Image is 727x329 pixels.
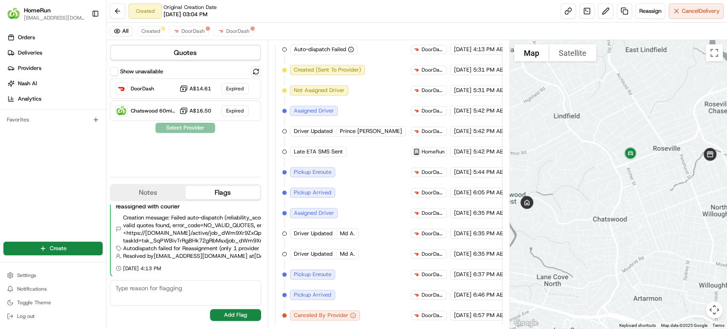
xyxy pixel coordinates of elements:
[682,7,720,15] span: Cancel Delivery
[17,313,34,320] span: Log out
[422,210,445,216] span: DoorDash
[123,265,161,272] span: [DATE] 4:13 PM
[473,209,509,217] span: 6:35 PM AEST
[50,245,66,252] span: Create
[116,83,127,94] img: DoorDash
[294,168,331,176] span: Pickup Enroute
[120,68,163,75] label: Show unavailable
[294,271,331,278] span: Pickup Enroute
[454,230,471,237] span: [DATE]
[473,230,509,237] span: 6:35 PM AEST
[706,44,723,61] button: Toggle fullscreen view
[473,189,509,196] span: 6:05 PM AEST
[294,107,334,115] span: Assigned Driver
[413,128,420,135] img: doordash_logo_v2.png
[3,297,103,309] button: Toggle Theme
[221,105,249,116] div: Expired
[473,250,509,258] span: 6:35 PM AEST
[454,107,471,115] span: [DATE]
[294,230,333,237] span: Driver Updated
[549,44,596,61] button: Show satellite imagery
[413,107,420,114] img: doordash_logo_v2.png
[164,4,217,11] span: Original Creation Date
[111,46,260,60] button: Quotes
[473,168,509,176] span: 5:44 PM AEST
[185,186,260,199] button: Flags
[340,127,402,135] span: Prince [PERSON_NAME]
[473,87,509,94] span: 5:31 PM AEST
[635,3,665,19] button: Reassign
[422,312,445,319] span: DoorDash
[413,312,420,319] img: doordash_logo_v2.png
[713,323,724,328] a: Terms
[422,251,445,257] span: DoorDash
[190,85,211,92] span: A$14.61
[111,186,185,199] button: Notes
[294,148,343,156] span: Late ETA SMS Sent
[3,3,88,24] button: HomeRunHomeRun[EMAIL_ADDRESS][DOMAIN_NAME]
[181,28,205,35] span: DoorDash
[179,107,211,115] button: A$16.50
[3,269,103,281] button: Settings
[413,189,420,196] img: doordash_logo_v2.png
[413,66,420,73] img: doordash_logo_v2.png
[164,11,207,18] span: [DATE] 03:04 PM
[422,189,445,196] span: DoorDash
[661,323,707,328] span: Map data ©2025 Google
[454,66,471,74] span: [DATE]
[18,64,41,72] span: Providers
[422,107,445,114] span: DoorDash
[473,271,509,278] span: 6:37 PM AEST
[422,87,445,94] span: DoorDash
[3,61,106,75] a: Providers
[7,7,20,20] img: HomeRun
[18,49,42,57] span: Deliveries
[473,148,509,156] span: 5:42 PM AEST
[190,107,211,114] span: A$16.50
[473,107,509,115] span: 5:42 PM AEST
[639,7,661,15] span: Reassign
[221,83,249,94] div: Expired
[116,105,127,116] img: Woolworths Truck
[294,312,348,319] span: Canceled By Provider
[413,251,420,257] img: doordash_logo_v2.png
[473,312,509,319] span: 6:57 PM AEST
[294,250,333,258] span: Driver Updated
[454,168,471,176] span: [DATE]
[422,148,445,155] span: HomeRun
[413,291,420,298] img: doordash_logo_v2.png
[138,26,164,36] button: Created
[214,26,253,36] button: DoorDash
[3,46,106,60] a: Deliveries
[131,107,176,114] span: Chatswood 60min SVPOC
[24,14,85,21] button: [EMAIL_ADDRESS][DOMAIN_NAME]
[141,28,160,35] span: Created
[17,286,47,292] span: Notifications
[454,250,471,258] span: [DATE]
[454,46,471,53] span: [DATE]
[619,323,656,329] button: Keyboard shortcuts
[294,46,346,53] span: Auto-dispatch Failed
[18,34,35,41] span: Orders
[454,312,471,319] span: [DATE]
[514,44,549,61] button: Show street map
[294,209,334,217] span: Assigned Driver
[454,87,471,94] span: [DATE]
[173,28,180,35] img: doordash_logo_v2.png
[3,283,103,295] button: Notifications
[18,95,41,103] span: Analytics
[17,272,36,279] span: Settings
[169,26,209,36] button: DoorDash
[512,317,540,329] a: Open this area in Google Maps (opens a new window)
[123,245,336,252] span: Autodispatch failed for Reassignment (only 1 provider available) | Autodispatch Failed
[413,210,420,216] img: doordash_logo_v2.png
[294,87,345,94] span: Not Assigned Driver
[179,84,211,93] button: A$14.61
[3,242,103,255] button: Create
[294,66,361,74] span: Created (Sent To Provider)
[413,169,420,176] img: doordash_logo_v2.png
[473,291,509,299] span: 6:46 PM AEST
[422,230,445,237] span: DoorDash
[669,3,724,19] button: CancelDelivery
[422,66,445,73] span: DoorDash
